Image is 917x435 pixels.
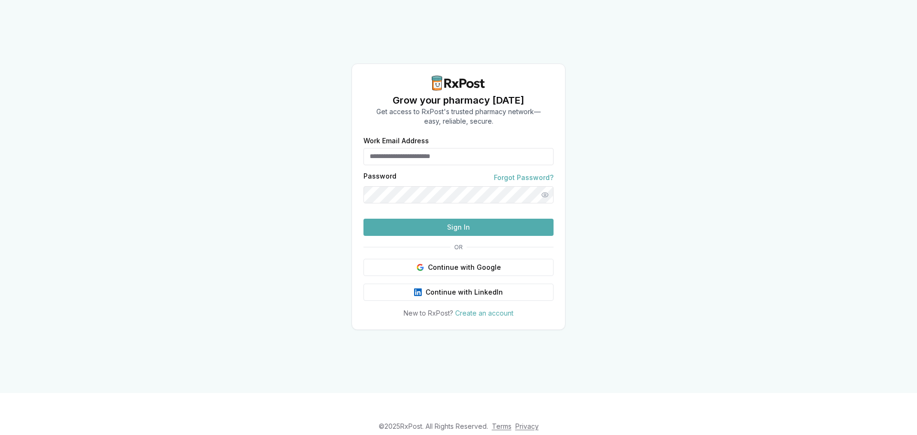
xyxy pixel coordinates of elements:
img: LinkedIn [414,288,422,296]
span: New to RxPost? [404,309,453,317]
button: Sign In [363,219,554,236]
a: Create an account [455,309,513,317]
a: Forgot Password? [494,173,554,182]
button: Continue with Google [363,259,554,276]
a: Terms [492,422,512,430]
label: Password [363,173,396,182]
img: RxPost Logo [428,75,489,91]
h1: Grow your pharmacy [DATE] [376,94,541,107]
button: Show password [536,186,554,203]
p: Get access to RxPost's trusted pharmacy network— easy, reliable, secure. [376,107,541,126]
img: Google [416,264,424,271]
label: Work Email Address [363,138,554,144]
a: Privacy [515,422,539,430]
button: Continue with LinkedIn [363,284,554,301]
span: OR [450,244,467,251]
